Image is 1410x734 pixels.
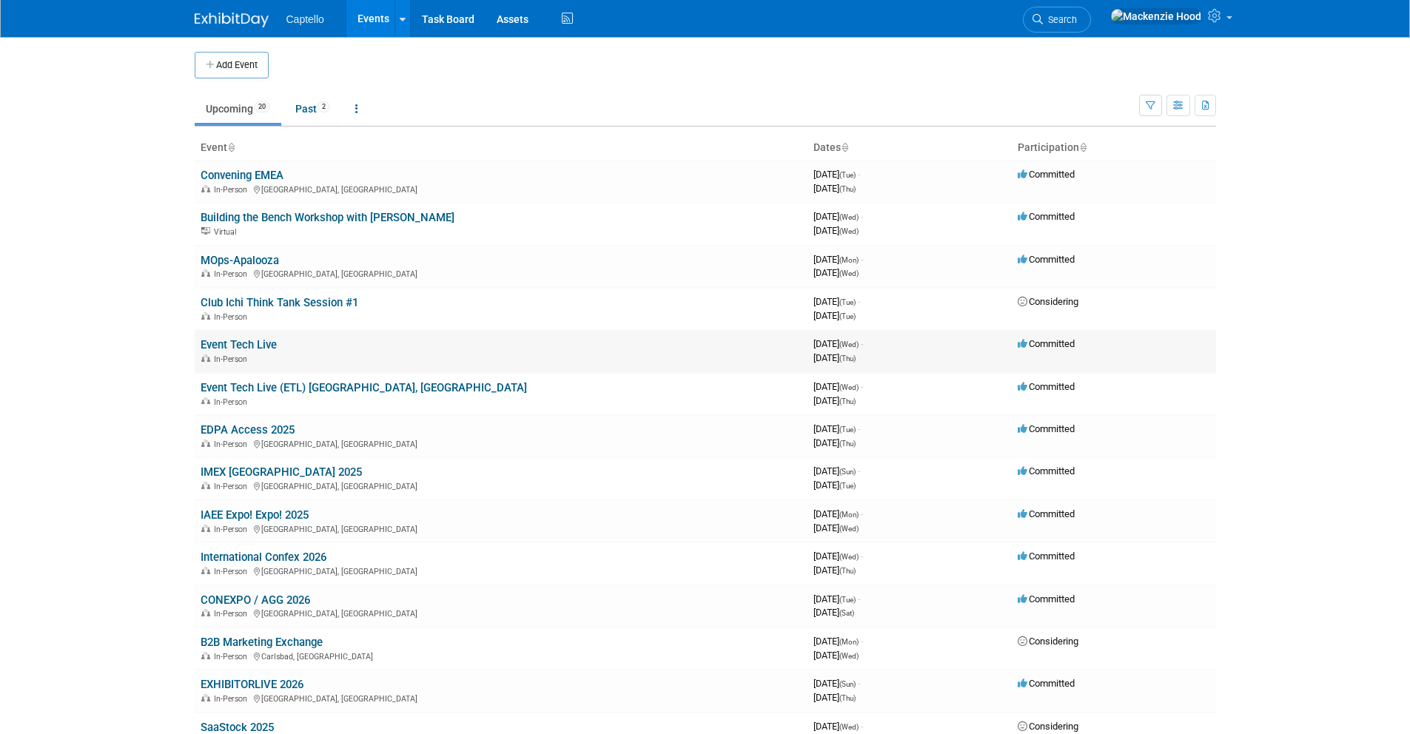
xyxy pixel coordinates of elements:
span: In-Person [214,567,252,576]
span: In-Person [214,312,252,322]
span: (Wed) [839,525,859,533]
a: SaaStock 2025 [201,721,274,734]
span: - [858,423,860,434]
span: Virtual [214,227,241,237]
span: (Sun) [839,468,856,476]
a: EXHIBITORLIVE 2026 [201,678,303,691]
span: Committed [1018,593,1075,605]
span: (Tue) [839,312,856,320]
a: Club Ichi Think Tank Session #1 [201,296,358,309]
img: In-Person Event [201,652,210,659]
a: Convening EMEA [201,169,283,182]
span: (Wed) [839,340,859,349]
span: Considering [1018,296,1078,307]
span: (Thu) [839,185,856,193]
img: In-Person Event [201,525,210,532]
span: In-Person [214,652,252,661]
span: (Tue) [839,482,856,490]
span: [DATE] [813,395,856,406]
span: [DATE] [813,423,860,434]
span: - [861,636,863,647]
a: Upcoming20 [195,95,281,123]
div: [GEOGRAPHIC_DATA], [GEOGRAPHIC_DATA] [201,479,802,491]
span: Considering [1018,636,1078,647]
span: (Tue) [839,171,856,179]
span: (Tue) [839,596,856,604]
img: In-Person Event [201,694,210,701]
span: [DATE] [813,211,863,222]
span: [DATE] [813,310,856,321]
span: In-Person [214,185,252,195]
span: (Tue) [839,425,856,434]
img: ExhibitDay [195,13,269,27]
span: (Wed) [839,269,859,277]
a: EDPA Access 2025 [201,423,295,437]
span: [DATE] [813,636,863,647]
span: In-Person [214,609,252,619]
span: (Sat) [839,609,854,617]
div: [GEOGRAPHIC_DATA], [GEOGRAPHIC_DATA] [201,522,802,534]
span: 20 [254,101,270,112]
span: In-Person [214,440,252,449]
span: In-Person [214,397,252,407]
span: In-Person [214,482,252,491]
span: (Wed) [839,723,859,731]
img: Mackenzie Hood [1110,8,1202,24]
span: [DATE] [813,692,856,703]
span: Committed [1018,508,1075,519]
span: [DATE] [813,593,860,605]
button: Add Event [195,52,269,78]
span: 2 [318,101,330,112]
span: Committed [1018,211,1075,222]
span: Committed [1018,423,1075,434]
a: Event Tech Live [201,338,277,351]
img: In-Person Event [201,354,210,362]
span: In-Person [214,354,252,364]
span: Committed [1018,338,1075,349]
span: Committed [1018,550,1075,562]
span: In-Person [214,694,252,704]
span: [DATE] [813,565,856,576]
span: (Wed) [839,383,859,391]
span: In-Person [214,269,252,279]
span: [DATE] [813,479,856,491]
span: (Wed) [839,553,859,561]
span: [DATE] [813,437,856,448]
th: Participation [1012,135,1216,161]
a: Sort by Event Name [227,141,235,153]
span: (Thu) [839,440,856,448]
span: (Thu) [839,694,856,702]
span: [DATE] [813,678,860,689]
span: [DATE] [813,183,856,194]
span: (Wed) [839,227,859,235]
span: - [858,465,860,477]
span: [DATE] [813,381,863,392]
span: - [861,550,863,562]
a: Event Tech Live (ETL) [GEOGRAPHIC_DATA], [GEOGRAPHIC_DATA] [201,381,527,394]
img: In-Person Event [201,482,210,489]
span: Captello [286,13,324,25]
a: IMEX [GEOGRAPHIC_DATA] 2025 [201,465,362,479]
a: Sort by Participation Type [1079,141,1087,153]
span: [DATE] [813,721,863,732]
img: In-Person Event [201,567,210,574]
span: (Wed) [839,652,859,660]
span: [DATE] [813,650,859,661]
span: - [858,593,860,605]
span: (Mon) [839,638,859,646]
a: CONEXPO / AGG 2026 [201,593,310,607]
span: - [861,508,863,519]
div: [GEOGRAPHIC_DATA], [GEOGRAPHIC_DATA] [201,565,802,576]
span: (Thu) [839,397,856,405]
span: - [861,381,863,392]
span: - [858,678,860,689]
span: [DATE] [813,169,860,180]
span: - [861,338,863,349]
span: (Mon) [839,256,859,264]
span: (Mon) [839,511,859,519]
div: [GEOGRAPHIC_DATA], [GEOGRAPHIC_DATA] [201,267,802,279]
span: - [861,721,863,732]
a: Sort by Start Date [841,141,848,153]
a: MOps-Apalooza [201,254,279,267]
img: In-Person Event [201,609,210,616]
